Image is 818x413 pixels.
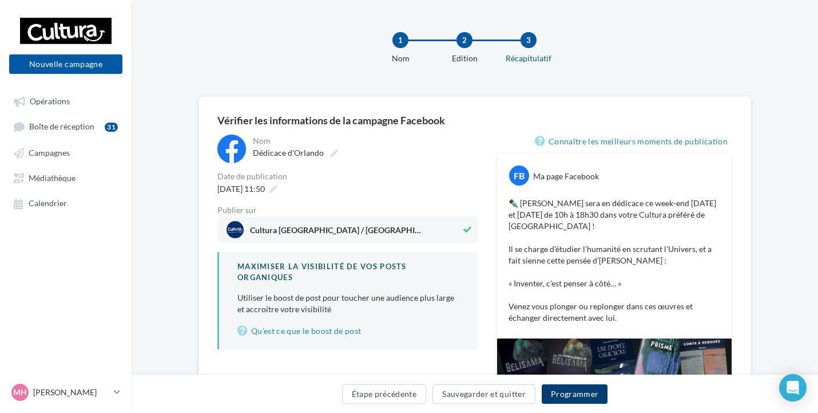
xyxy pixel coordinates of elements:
div: Edition [428,53,501,64]
div: 31 [105,123,118,132]
div: 1 [392,32,408,48]
p: [PERSON_NAME] [33,387,109,398]
div: Vérifier les informations de la campagne Facebook [217,115,732,125]
div: Nom [253,137,476,145]
div: FB [509,166,529,186]
button: Sauvegarder et quitter [432,384,535,404]
div: Ma page Facebook [533,171,599,182]
p: ✒️ [PERSON_NAME] sera en dédicace ce week-end [DATE] et [DATE] de 10h à 18h30 dans votre Cultura ... [509,198,720,324]
span: Boîte de réception [29,122,94,132]
span: Campagnes [29,148,70,158]
div: Nom [364,53,437,64]
div: Open Intercom Messenger [779,374,807,402]
button: Étape précédente [342,384,427,404]
button: Nouvelle campagne [9,54,122,74]
span: [DATE] 11:50 [217,184,265,194]
button: Programmer [542,384,608,404]
a: Opérations [7,91,125,111]
a: Calendrier [7,192,125,213]
a: Connaître les meilleurs moments de publication [535,135,732,148]
a: Qu’est ce que le boost de post [237,324,460,338]
div: Date de publication [217,172,478,180]
span: Cultura [GEOGRAPHIC_DATA] / [GEOGRAPHIC_DATA] ([GEOGRAPHIC_DATA]) [250,226,422,239]
span: Calendrier [29,199,67,209]
div: Maximiser la visibilité de vos posts organiques [237,261,460,282]
span: Opérations [30,96,70,106]
p: Utiliser le boost de post pour toucher une audience plus large et accroitre votre visibilité [237,292,460,315]
div: 3 [521,32,537,48]
div: Récapitulatif [492,53,565,64]
a: Médiathèque [7,167,125,188]
a: Campagnes [7,142,125,163]
span: MH [13,387,27,398]
a: MH [PERSON_NAME] [9,381,122,403]
div: Publier sur [217,206,478,214]
span: Médiathèque [29,173,76,183]
a: Boîte de réception31 [7,116,125,137]
div: 2 [456,32,472,48]
span: Dédicace d'Orlando [253,148,324,158]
